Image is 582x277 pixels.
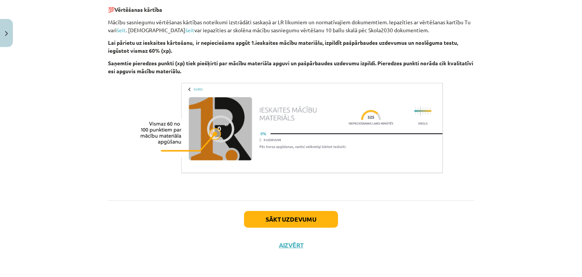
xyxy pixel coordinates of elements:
[244,211,338,228] button: Sākt uzdevumu
[114,6,162,13] b: Vērtēšanas kārtība
[108,39,458,54] b: Lai pārietu uz ieskaites kārtošanu, ir nepieciešams apgūt 1.ieskaites mācību materiālu, izpildīt ...
[108,18,474,34] p: Mācību sasniegumu vērtēšanas kārtības noteikumi izstrādāti saskaņā ar LR likumiem un normatīvajie...
[5,31,8,36] img: icon-close-lesson-0947bae3869378f0d4975bcd49f059093ad1ed9edebbc8119c70593378902aed.svg
[108,60,473,74] b: Saņemtie pieredzes punkti (xp) tiek piešķirti par mācību materiāla apguvi un pašpārbaudes uzdevum...
[185,27,194,33] a: šeit
[117,27,126,33] a: šeit
[277,241,305,249] button: Aizvērt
